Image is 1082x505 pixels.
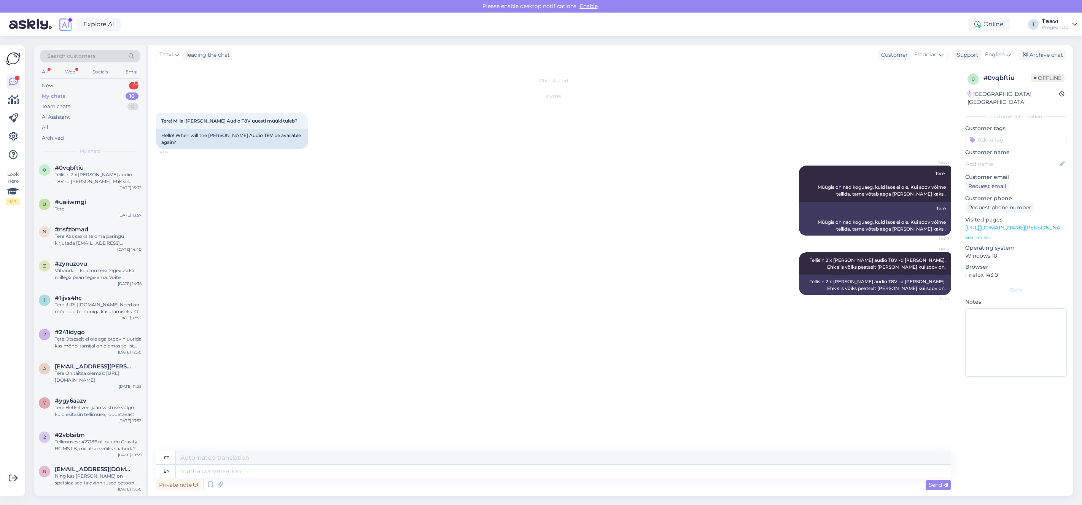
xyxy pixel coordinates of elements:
div: Customer [878,51,908,59]
p: Customer email [965,173,1067,181]
div: Tellimusest 427186 oli puudu Gravity BG MS 1 B, millal see võiks saabuda? [55,438,142,452]
span: #uaiiwmgi [55,199,86,206]
span: 2 [43,434,46,440]
div: Taavi [1042,18,1069,24]
span: r [43,468,46,474]
span: #0vqbftiu [55,164,84,171]
div: Customer information [965,113,1067,120]
span: y [43,400,46,406]
p: Notes [965,298,1067,306]
span: My chats [80,148,100,155]
p: Operating system [965,244,1067,252]
div: Request phone number [965,202,1034,213]
div: # 0vqbftiu [983,73,1031,83]
div: 10 [126,92,138,100]
a: Explore AI [77,18,121,31]
span: #ygy6aazv [55,397,86,404]
p: Windows 10 [965,252,1067,260]
div: Archive chat [1018,50,1066,60]
p: Browser [965,263,1067,271]
div: Web [64,67,77,77]
div: [DATE] 15:33 [118,185,142,191]
div: et [164,451,169,464]
span: Tellisin 2 x [PERSON_NAME] audio T8V -d [PERSON_NAME]. Ehk siis võiks peatselt [PERSON_NAME] kui ... [810,257,947,270]
p: See more ... [965,234,1067,241]
span: alo.raun@online.ee [55,363,134,370]
div: Online [968,18,1010,31]
div: [DATE] 14:38 [118,281,142,287]
span: Tere! Millal [PERSON_NAME] Audio T8V uuesti müüki tuleb? [161,118,298,124]
div: Socials [91,67,110,77]
p: Customer phone [965,194,1067,202]
div: leading the chat [183,51,230,59]
span: Search customers [47,52,95,60]
span: English [985,51,1005,59]
div: Tere Kas saaksite oma päringu kirjutada [EMAIL_ADDRESS][DOMAIN_NAME] [55,233,142,247]
span: 1 [44,297,45,303]
div: All [42,124,48,131]
span: Taavi [159,51,173,59]
span: 2 [43,331,46,337]
div: New [42,82,53,89]
div: Tere On täitsa olemas: [URL][DOMAIN_NAME] [55,370,142,384]
div: 0 [127,103,138,110]
div: AI Assistant [42,113,70,121]
input: Add name [966,160,1058,168]
span: n [43,229,46,234]
span: #1ijvs4hc [55,295,82,301]
div: [DATE] 14:40 [117,247,142,252]
span: 15:33 [920,295,949,301]
div: Tellisin 2 x [PERSON_NAME] audio T8V -d [PERSON_NAME]. Ehk siis võiks peatselt [PERSON_NAME] kui ... [799,275,951,295]
div: Progear OÜ [1042,24,1069,30]
div: Look Here [6,171,20,205]
div: [GEOGRAPHIC_DATA], [GEOGRAPHIC_DATA] [967,90,1059,106]
div: Vabandan, kuid on teisi tegevusi ka millega pean tegelema. Võite kirjutada ka [EMAIL_ADDRESS][DOM... [55,267,142,281]
div: Private note [156,480,201,490]
p: Customer tags [965,124,1067,132]
div: My chats [42,92,65,100]
div: 1 / 3 [6,198,20,205]
span: Estonian [914,51,937,59]
p: Customer name [965,148,1067,156]
div: Tellisin 2 x [PERSON_NAME] audio T8V -d [PERSON_NAME]. Ehk siis võiks peatselt [PERSON_NAME] kui ... [55,171,142,185]
div: Tere [55,206,142,212]
div: T [1028,19,1039,30]
div: [DATE] 13:57 [118,212,142,218]
input: Add a tag [965,134,1067,145]
span: Taavi [920,246,949,252]
div: 1 [129,82,138,89]
div: Tere Müügis on nad koguaeg, kuid laos ei ole. Kui soov võime tellida, tarne võtab aega [PERSON_NA... [799,202,951,236]
div: Tere [URL][DOMAIN_NAME] Need on mõeldud telefoniga kasutamiseks. On ka lightning variant olemas m... [55,301,142,315]
div: Chat started [156,77,951,84]
span: #2vbtsitm [55,432,85,438]
p: Visited pages [965,216,1067,224]
img: Askly Logo [6,51,21,66]
span: u [43,201,46,207]
div: Extra [965,287,1067,293]
span: #zynuzovu [55,260,87,267]
span: z [43,263,46,269]
div: All [40,67,49,77]
div: [DATE] 12:52 [118,315,142,321]
div: Request email [965,181,1009,191]
div: Team chats [42,103,70,110]
div: [DATE] 11:05 [119,384,142,389]
span: #241idygo [55,329,85,336]
div: [DATE] [156,93,951,100]
span: Enable [578,3,600,10]
div: en [164,465,170,478]
p: Firefox 143.0 [965,271,1067,279]
a: [URL][DOMAIN_NAME][PERSON_NAME] [965,224,1070,231]
div: Tere Otseselt ei ole aga proovin uurida kas mõnel tarnijal on olemas sellist varianti. [55,336,142,349]
div: [DATE] 15:50 [118,486,142,492]
span: 14:09 [920,236,949,242]
img: explore-ai [58,16,74,32]
div: [DATE] 12:50 [118,349,142,355]
span: Offline [1031,74,1064,82]
div: Archived [42,134,64,142]
span: Taavi [920,159,949,165]
span: a [43,366,46,371]
div: [DATE] 10:59 [118,452,142,458]
div: Hello! When will the [PERSON_NAME] Audio T8V be available again? [156,129,308,149]
div: [DATE] 13:53 [118,418,142,424]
